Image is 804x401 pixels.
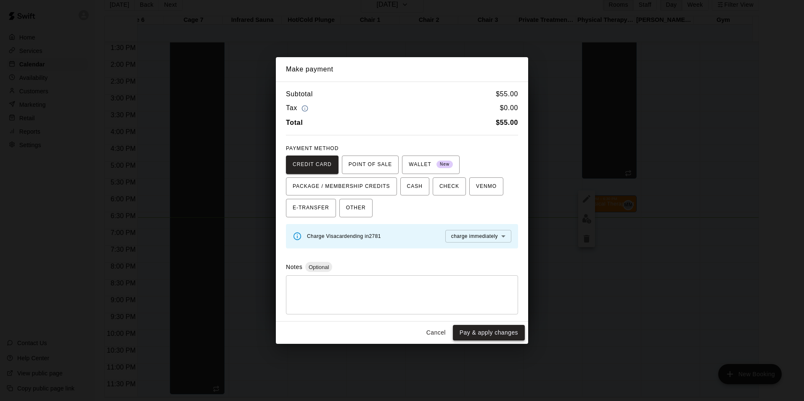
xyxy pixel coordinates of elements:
label: Notes [286,264,302,270]
h6: $ 55.00 [496,89,518,100]
span: New [436,159,453,170]
b: Total [286,119,303,126]
button: CASH [400,177,429,196]
button: WALLET New [402,156,460,174]
span: WALLET [409,158,453,171]
h2: Make payment [276,57,528,82]
button: E-TRANSFER [286,199,336,217]
h6: $ 0.00 [500,103,518,114]
button: PACKAGE / MEMBERSHIP CREDITS [286,177,397,196]
b: $ 55.00 [496,119,518,126]
button: Pay & apply changes [453,325,525,340]
span: POINT OF SALE [349,158,392,171]
span: Optional [305,264,332,270]
h6: Tax [286,103,310,114]
span: OTHER [346,201,366,215]
span: VENMO [476,180,497,193]
span: PAYMENT METHOD [286,145,339,151]
button: CHECK [433,177,466,196]
span: CREDIT CARD [293,158,332,171]
h6: Subtotal [286,89,313,100]
button: VENMO [469,177,503,196]
span: PACKAGE / MEMBERSHIP CREDITS [293,180,390,193]
span: CHECK [439,180,459,193]
span: E-TRANSFER [293,201,329,215]
button: OTHER [339,199,373,217]
span: Charge Visa card ending in 2781 [307,233,381,239]
button: CREDIT CARD [286,156,339,174]
button: Cancel [423,325,450,340]
span: CASH [407,180,423,193]
button: POINT OF SALE [342,156,399,174]
span: charge immediately [451,233,498,239]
